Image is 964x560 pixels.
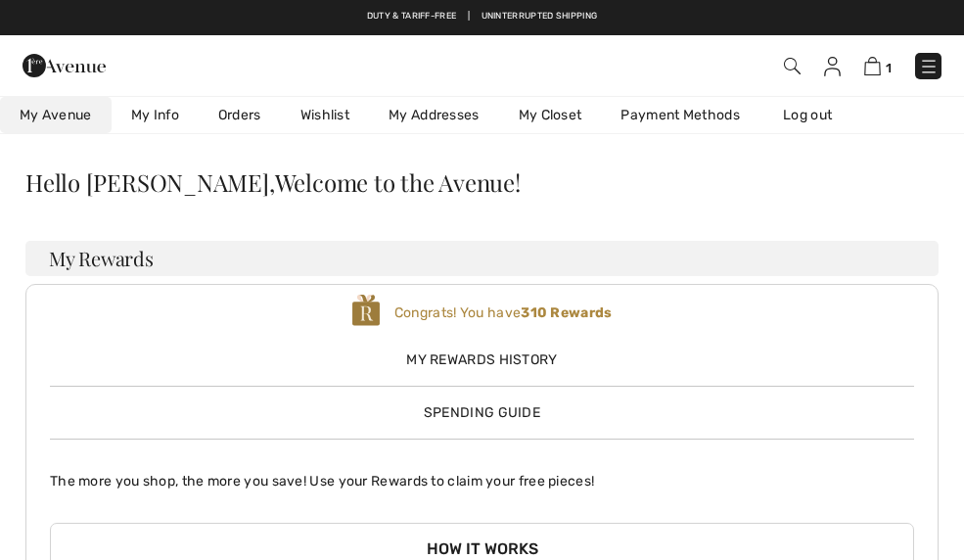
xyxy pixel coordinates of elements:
[763,97,871,133] a: Log out
[521,304,612,321] b: 310 Rewards
[23,46,106,85] img: 1ère Avenue
[112,97,199,133] a: My Info
[351,293,381,328] img: loyalty_logo_r.svg
[784,58,801,74] img: Search
[864,54,892,77] a: 1
[394,304,613,321] span: Congrats! You have
[886,61,892,75] span: 1
[25,241,939,276] h3: My Rewards
[20,105,92,125] span: My Avenue
[601,97,759,133] a: Payment Methods
[369,97,499,133] a: My Addresses
[824,57,841,76] img: My Info
[23,55,106,73] a: 1ère Avenue
[50,350,914,370] span: My Rewards History
[919,57,939,76] img: Menu
[275,170,521,194] span: Welcome to the Avenue!
[199,97,281,133] a: Orders
[864,57,881,75] img: Shopping Bag
[424,404,540,421] span: Spending Guide
[50,455,914,491] p: The more you shop, the more you save! Use your Rewards to claim your free pieces!
[499,97,602,133] a: My Closet
[25,170,939,194] div: Hello [PERSON_NAME],
[281,97,369,133] a: Wishlist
